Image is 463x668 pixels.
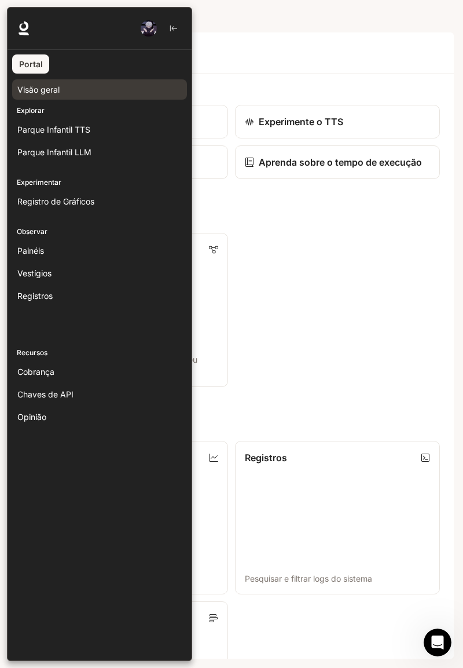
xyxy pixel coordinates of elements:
font: Cobrança [17,367,54,377]
font: Painéis [17,246,44,255]
font: Opinião [17,412,46,422]
font: Chaves de API [17,389,74,399]
font: Parque Infantil LLM [17,147,91,157]
font: Observar [17,227,47,236]
button: Avatar do usuário [137,17,160,40]
font: Registros [17,291,53,301]
font: Recursos [17,348,47,357]
iframe: Chat ao vivo do Intercom [424,629,451,656]
font: Experimentar [17,178,61,187]
a: Cobrança [12,362,187,382]
a: Registros [12,286,187,306]
a: Chaves de API [12,384,187,404]
font: Explorar [17,106,45,115]
a: Registro de Gráficos [12,191,187,211]
font: Portal [19,59,43,69]
img: Avatar do usuário [141,20,157,36]
font: Registro de Gráficos [17,196,94,206]
a: Parque Infantil TTS [12,119,187,140]
a: Vestígios [12,263,187,283]
a: Parque Infantil LLM [12,142,187,162]
font: Vestígios [17,268,52,278]
a: Opinião [12,407,187,427]
button: gaveta aberta [9,6,30,27]
font: Visão geral [17,85,60,94]
a: Painéis [12,240,187,261]
font: Parque Infantil TTS [17,125,90,134]
a: Portal [12,54,49,74]
a: Visão geral [12,79,187,100]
